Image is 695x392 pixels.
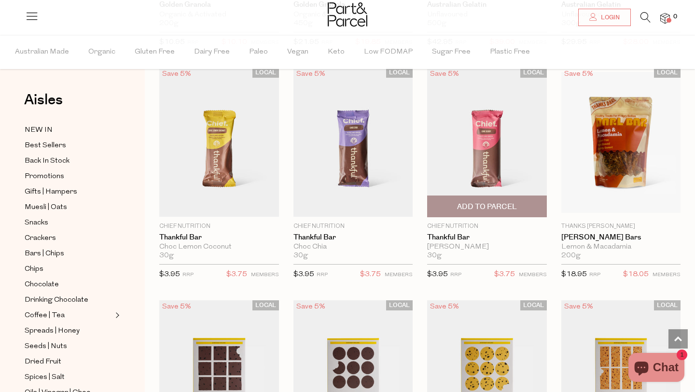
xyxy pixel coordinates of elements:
[226,268,247,281] span: $3.75
[561,68,596,81] div: Save 5%
[293,222,413,231] p: Chief Nutrition
[159,68,279,217] img: Thankful Bar
[252,300,279,310] span: LOCAL
[561,271,587,278] span: $18.95
[598,14,620,22] span: Login
[25,124,112,136] a: NEW IN
[494,268,515,281] span: $3.75
[427,243,547,252] div: [PERSON_NAME]
[25,279,59,291] span: Chocolate
[561,72,681,213] img: Darl Bars
[25,310,65,322] span: Coffee | Tea
[385,272,413,278] small: MEMBERS
[578,9,631,26] a: Login
[182,272,194,278] small: RRP
[25,170,112,182] a: Promotions
[25,294,112,306] a: Drinking Chocolate
[25,356,61,368] span: Dried Fruit
[25,248,64,260] span: Bars | Chips
[293,300,328,313] div: Save 5%
[25,341,67,352] span: Seeds | Nuts
[25,155,112,167] a: Back In Stock
[427,68,462,81] div: Save 5%
[293,252,308,260] span: 30g
[427,233,547,242] a: Thankful Bar
[427,252,442,260] span: 30g
[25,279,112,291] a: Chocolate
[15,35,69,69] span: Australian Made
[25,125,53,136] span: NEW IN
[520,68,547,78] span: LOCAL
[386,68,413,78] span: LOCAL
[159,300,194,313] div: Save 5%
[25,186,112,198] a: Gifts | Hampers
[561,252,581,260] span: 200g
[561,233,681,242] a: [PERSON_NAME] Bars
[328,35,345,69] span: Keto
[251,272,279,278] small: MEMBERS
[159,243,279,252] div: Choc Lemon Coconut
[25,217,112,229] a: Snacks
[25,140,112,152] a: Best Sellers
[252,68,279,78] span: LOCAL
[25,140,66,152] span: Best Sellers
[25,171,64,182] span: Promotions
[135,35,175,69] span: Gluten Free
[25,233,56,244] span: Crackers
[25,232,112,244] a: Crackers
[25,371,112,383] a: Spices | Salt
[360,268,381,281] span: $3.75
[113,309,120,321] button: Expand/Collapse Coffee | Tea
[450,272,461,278] small: RRP
[249,35,268,69] span: Paleo
[427,196,547,217] button: Add To Parcel
[25,202,67,213] span: Muesli | Oats
[660,13,670,23] a: 0
[520,300,547,310] span: LOCAL
[25,372,65,383] span: Spices | Salt
[625,353,687,384] inbox-online-store-chat: Shopify online store chat
[25,217,48,229] span: Snacks
[293,233,413,242] a: Thankful Bar
[194,35,230,69] span: Dairy Free
[25,340,112,352] a: Seeds | Nuts
[25,264,43,275] span: Chips
[427,222,547,231] p: Chief Nutrition
[159,233,279,242] a: Thankful Bar
[328,2,367,27] img: Part&Parcel
[88,35,115,69] span: Organic
[293,68,413,217] img: Thankful Bar
[317,272,328,278] small: RRP
[561,243,681,252] div: Lemon & Macadamia
[25,294,88,306] span: Drinking Chocolate
[427,271,448,278] span: $3.95
[490,35,530,69] span: Plastic Free
[287,35,308,69] span: Vegan
[25,325,112,337] a: Spreads | Honey
[427,300,462,313] div: Save 5%
[427,68,547,217] img: Thankful Bar
[24,89,63,111] span: Aisles
[654,68,681,78] span: LOCAL
[457,202,517,212] span: Add To Parcel
[25,201,112,213] a: Muesli | Oats
[159,252,174,260] span: 30g
[653,272,681,278] small: MEMBERS
[25,356,112,368] a: Dried Fruit
[25,186,77,198] span: Gifts | Hampers
[432,35,471,69] span: Sugar Free
[671,13,680,21] span: 0
[561,222,681,231] p: Thanks [PERSON_NAME]
[25,263,112,275] a: Chips
[589,272,600,278] small: RRP
[561,300,596,313] div: Save 5%
[293,271,314,278] span: $3.95
[159,271,180,278] span: $3.95
[654,300,681,310] span: LOCAL
[25,248,112,260] a: Bars | Chips
[159,222,279,231] p: Chief Nutrition
[519,272,547,278] small: MEMBERS
[293,68,328,81] div: Save 5%
[25,309,112,322] a: Coffee | Tea
[25,325,80,337] span: Spreads | Honey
